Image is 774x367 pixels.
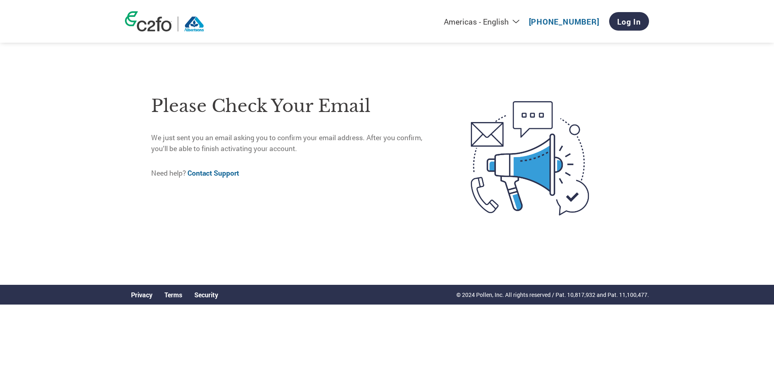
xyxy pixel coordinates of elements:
[187,168,239,178] a: Contact Support
[125,11,172,31] img: c2fo logo
[151,133,437,154] p: We just sent you an email asking you to confirm your email address. After you confirm, you’ll be ...
[151,93,437,119] h1: Please check your email
[437,87,623,230] img: open-email
[131,290,152,299] a: Privacy
[456,290,649,299] p: © 2024 Pollen, Inc. All rights reserved / Pat. 10,817,932 and Pat. 11,100,477.
[529,17,599,27] a: [PHONE_NUMBER]
[151,168,437,178] p: Need help?
[609,12,649,31] a: Log In
[194,290,218,299] a: Security
[184,17,204,31] img: Albertsons Companies
[164,290,182,299] a: Terms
